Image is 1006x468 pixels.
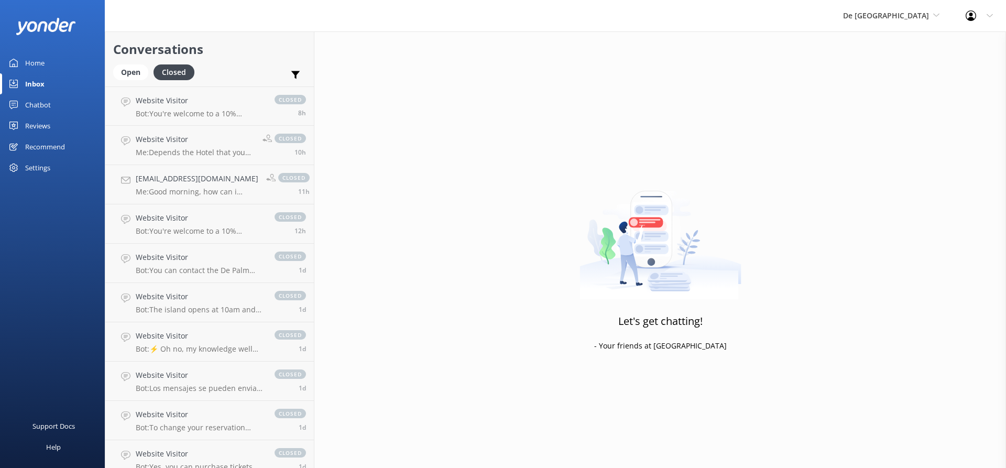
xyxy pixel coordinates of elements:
p: Me: Depends the Hotel that you are staying. [136,148,255,157]
h4: Website Visitor [136,95,264,106]
h4: Website Visitor [136,212,264,224]
div: Settings [25,157,50,178]
a: Website VisitorBot:You can contact the De Palm Island team at [EMAIL_ADDRESS][DOMAIN_NAME].closed1d [105,244,314,283]
p: Bot: The island opens at 10am and closes at 5pm. [136,305,264,314]
p: Bot: You can contact the De Palm Island team at [EMAIL_ADDRESS][DOMAIN_NAME]. [136,266,264,275]
span: closed [275,134,306,143]
h4: Website Visitor [136,369,264,381]
div: Inbox [25,73,45,94]
span: Aug 26 2025 01:40pm (UTC -04:00) America/Caracas [299,423,306,432]
span: Aug 27 2025 08:00am (UTC -04:00) America/Caracas [294,226,306,235]
a: Website VisitorBot:You're welcome to a 10% discount using the code SAVE10 during the checkout pro... [105,204,314,244]
div: Home [25,52,45,73]
span: Aug 26 2025 05:22pm (UTC -04:00) America/Caracas [299,344,306,353]
div: Closed [154,64,194,80]
p: Bot: ⚡ Oh no, my knowledge well just ran dry! Could you reshuffle your question? If I still draw ... [136,344,264,354]
a: Website VisitorMe:Depends the Hotel that you are staying.closed10h [105,126,314,165]
span: closed [275,252,306,261]
p: Bot: You're welcome to a 10% discount using the code SAVE10 during the checkout process! Book onl... [136,109,264,118]
span: Aug 26 2025 05:27pm (UTC -04:00) America/Caracas [299,305,306,314]
span: Aug 27 2025 12:45pm (UTC -04:00) America/Caracas [298,108,306,117]
p: Bot: Los mensajes se pueden enviar al número de WhatsApp [PHONE_NUMBER]. Ten en cuenta que no pod... [136,384,264,393]
span: Aug 27 2025 10:32am (UTC -04:00) America/Caracas [294,148,306,157]
h3: Let's get chatting! [618,313,703,330]
h2: Conversations [113,39,306,59]
span: Aug 26 2025 02:16pm (UTC -04:00) America/Caracas [299,384,306,393]
span: Aug 26 2025 06:43pm (UTC -04:00) America/Caracas [299,266,306,275]
h4: Website Visitor [136,252,264,263]
p: - Your friends at [GEOGRAPHIC_DATA] [594,340,727,352]
span: Aug 27 2025 09:16am (UTC -04:00) America/Caracas [298,187,310,196]
a: [EMAIL_ADDRESS][DOMAIN_NAME]Me:Good morning, how can i assist you?closed11h [105,165,314,204]
span: closed [275,330,306,340]
div: Open [113,64,148,80]
h4: Website Visitor [136,134,255,145]
p: Bot: You're welcome to a 10% discount using the code SAVE10 during the checkout process! Book onl... [136,226,264,236]
img: artwork of a man stealing a conversation from at giant smartphone [579,169,741,300]
a: Website VisitorBot:You're welcome to a 10% discount using the code SAVE10 during the checkout pro... [105,86,314,126]
h4: Website Visitor [136,291,264,302]
span: closed [275,369,306,379]
h4: [EMAIL_ADDRESS][DOMAIN_NAME] [136,173,258,184]
div: Reviews [25,115,50,136]
div: Chatbot [25,94,51,115]
h4: Website Visitor [136,409,264,420]
span: closed [278,173,310,182]
span: closed [275,212,306,222]
span: closed [275,95,306,104]
div: Recommend [25,136,65,157]
a: Website VisitorBot:The island opens at 10am and closes at 5pm.closed1d [105,283,314,322]
p: Bot: To change your reservation date, please contact the De Palm Island team at [PHONE_NUMBER] or... [136,423,264,432]
h4: Website Visitor [136,448,264,460]
span: closed [275,448,306,458]
span: closed [275,409,306,418]
span: closed [275,291,306,300]
h4: Website Visitor [136,330,264,342]
div: Help [46,437,61,458]
a: Website VisitorBot:To change your reservation date, please contact the De Palm Island team at [PH... [105,401,314,440]
a: Website VisitorBot:Los mensajes se pueden enviar al número de WhatsApp [PHONE_NUMBER]. Ten en cue... [105,362,314,401]
a: Closed [154,66,200,78]
div: Support Docs [32,416,75,437]
span: De [GEOGRAPHIC_DATA] [843,10,929,20]
a: Website VisitorBot:⚡ Oh no, my knowledge well just ran dry! Could you reshuffle your question? If... [105,322,314,362]
p: Me: Good morning, how can i assist you? [136,187,258,197]
img: yonder-white-logo.png [16,18,76,35]
a: Open [113,66,154,78]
